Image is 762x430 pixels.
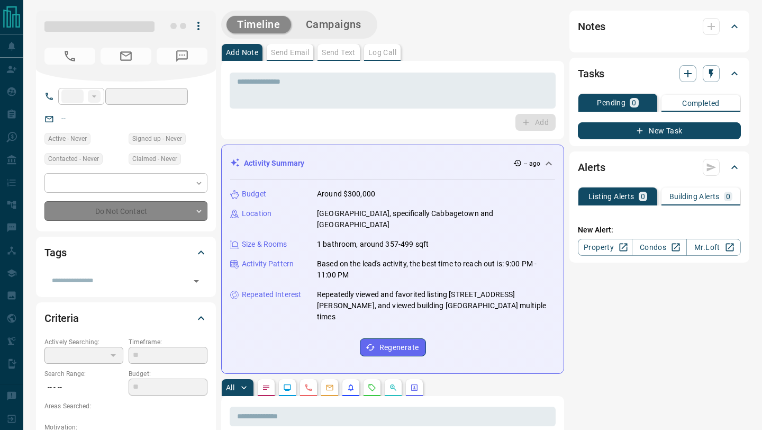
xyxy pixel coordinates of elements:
div: Alerts [578,155,741,180]
p: Timeframe: [129,337,207,347]
button: Campaigns [295,16,372,33]
span: Claimed - Never [132,154,177,164]
p: 0 [632,99,636,106]
p: Repeatedly viewed and favorited listing [STREET_ADDRESS][PERSON_NAME], and viewed building [GEOGR... [317,289,555,322]
svg: Listing Alerts [347,383,355,392]
p: Budget: [129,369,207,379]
p: Pending [597,99,625,106]
button: Timeline [226,16,291,33]
p: Size & Rooms [242,239,287,250]
h2: Tags [44,244,66,261]
p: New Alert: [578,225,741,236]
div: Tags [44,240,207,265]
svg: Calls [304,383,313,392]
p: Building Alerts [669,193,720,200]
span: Active - Never [48,133,87,144]
span: No Email [101,48,151,65]
div: Notes [578,14,741,39]
p: Areas Searched: [44,401,207,411]
p: All [226,384,234,391]
div: Criteria [44,306,207,331]
svg: Lead Browsing Activity [283,383,292,392]
p: Around $300,000 [317,189,375,200]
p: Activity Summary [244,158,304,169]
p: 0 [726,193,730,200]
button: Regenerate [360,338,426,356]
p: Location [242,208,271,219]
span: No Number [44,48,95,65]
p: Search Range: [44,369,123,379]
div: Tasks [578,61,741,86]
p: Repeated Interest [242,289,301,300]
p: Budget [242,189,266,200]
p: -- ago [524,159,540,168]
p: Listing Alerts [588,193,634,200]
svg: Requests [368,383,376,392]
svg: Agent Actions [410,383,419,392]
p: -- - -- [44,379,123,396]
p: Activity Pattern [242,258,294,270]
svg: Opportunities [389,383,397,392]
div: Activity Summary-- ago [230,154,555,173]
p: 0 [641,193,645,200]
a: Property [578,239,632,256]
p: [GEOGRAPHIC_DATA], specifically Cabbagetown and [GEOGRAPHIC_DATA] [317,208,555,230]
button: Open [189,274,204,289]
div: Do Not Contact [44,201,207,221]
h2: Alerts [578,159,605,176]
span: Signed up - Never [132,133,182,144]
span: Contacted - Never [48,154,99,164]
h2: Notes [578,18,605,35]
button: New Task [578,122,741,139]
p: 1 bathroom, around 357-499 sqft [317,239,429,250]
p: Actively Searching: [44,337,123,347]
h2: Tasks [578,65,604,82]
p: Add Note [226,49,258,56]
span: No Number [157,48,207,65]
svg: Emails [325,383,334,392]
a: Mr.Loft [686,239,741,256]
svg: Notes [262,383,270,392]
p: Based on the lead's activity, the best time to reach out is: 9:00 PM - 11:00 PM [317,258,555,281]
a: Condos [632,239,686,256]
p: Completed [682,100,720,107]
a: -- [61,114,66,123]
h2: Criteria [44,310,79,327]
